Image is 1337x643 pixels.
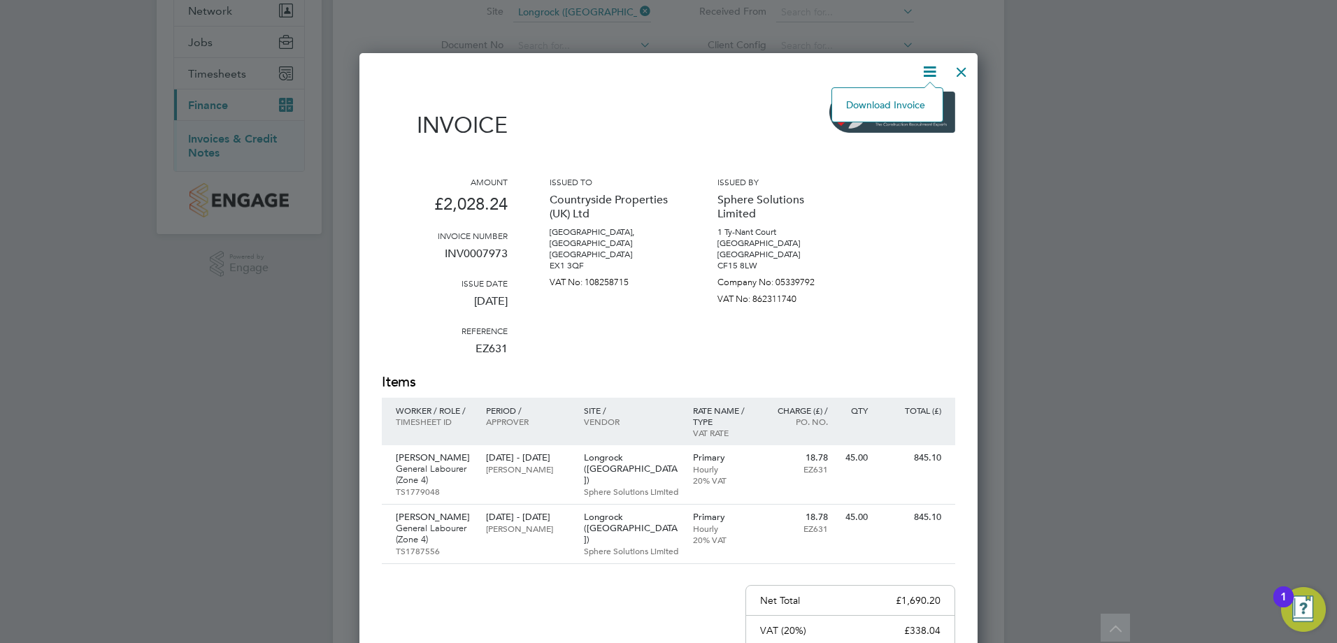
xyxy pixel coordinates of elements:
p: 845.10 [882,512,941,523]
p: 1 Ty-Nant Court [717,226,843,238]
p: [GEOGRAPHIC_DATA], [GEOGRAPHIC_DATA] [550,226,675,249]
p: Po. No. [767,416,828,427]
p: Countryside Properties (UK) Ltd [550,187,675,226]
p: [GEOGRAPHIC_DATA] [717,249,843,260]
p: 18.78 [767,452,828,463]
p: VAT (20%) [760,624,806,637]
p: CF15 8LW [717,260,843,271]
p: EX1 3QF [550,260,675,271]
p: General Labourer (Zone 4) [396,463,472,486]
p: Worker / Role / [396,405,472,416]
img: spheresolutions-logo-remittance.png [829,92,955,133]
p: Vendor [584,416,679,427]
p: Company No: 05339792 [717,271,843,288]
p: [DATE] - [DATE] [486,512,569,523]
p: 45.00 [842,512,868,523]
p: VAT No: 108258715 [550,271,675,288]
p: Charge (£) / [767,405,828,416]
p: 845.10 [882,452,941,463]
p: Timesheet ID [396,416,472,427]
p: 45.00 [842,452,868,463]
p: 18.78 [767,512,828,523]
h2: Items [382,373,955,392]
p: [DATE] - [DATE] [486,452,569,463]
h3: Invoice number [382,230,508,241]
p: Net Total [760,594,800,607]
p: Longrock ([GEOGRAPHIC_DATA]) [584,452,679,486]
p: £2,028.24 [382,187,508,230]
p: Primary [693,512,754,523]
div: 1 [1280,597,1287,615]
p: 20% VAT [693,534,754,545]
h3: Reference [382,325,508,336]
p: Hourly [693,463,754,475]
p: [GEOGRAPHIC_DATA] [717,238,843,249]
p: [PERSON_NAME] [396,512,472,523]
p: TS1787556 [396,545,472,556]
p: £338.04 [904,624,941,637]
p: Sphere Solutions Limited [584,486,679,497]
p: Site / [584,405,679,416]
p: EZ631 [767,523,828,534]
h3: Amount [382,176,508,187]
p: General Labourer (Zone 4) [396,523,472,545]
p: Sphere Solutions Limited [584,545,679,556]
p: Rate name / type [693,405,754,427]
p: [PERSON_NAME] [486,463,569,475]
p: 20% VAT [693,475,754,486]
p: Period / [486,405,569,416]
h1: Invoice [382,112,508,138]
p: Total (£) [882,405,941,416]
p: Approver [486,416,569,427]
p: Longrock ([GEOGRAPHIC_DATA]) [584,512,679,545]
p: TS1779048 [396,486,472,497]
p: Sphere Solutions Limited [717,187,843,226]
p: [PERSON_NAME] [486,523,569,534]
p: [DATE] [382,289,508,325]
p: VAT No: 862311740 [717,288,843,305]
p: [GEOGRAPHIC_DATA] [550,249,675,260]
p: INV0007973 [382,241,508,277]
h3: Issued to [550,176,675,187]
p: EZ631 [767,463,828,475]
h3: Issue date [382,277,508,289]
p: EZ631 [382,336,508,373]
p: QTY [842,405,868,416]
h3: Issued by [717,176,843,187]
p: Primary [693,452,754,463]
p: [PERSON_NAME] [396,452,472,463]
p: £1,690.20 [896,594,941,607]
p: Hourly [693,523,754,534]
button: Open Resource Center, 1 new notification [1281,587,1326,632]
li: Download Invoice [839,95,936,115]
p: VAT rate [693,427,754,438]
